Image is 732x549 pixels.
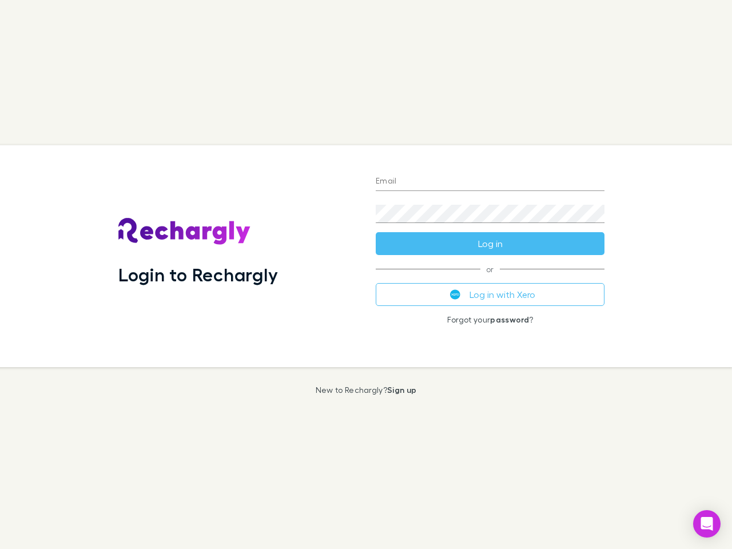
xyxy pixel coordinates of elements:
button: Log in [376,232,604,255]
button: Log in with Xero [376,283,604,306]
p: New to Rechargly? [316,385,417,395]
img: Rechargly's Logo [118,218,251,245]
a: Sign up [387,385,416,395]
a: password [490,315,529,324]
p: Forgot your ? [376,315,604,324]
h1: Login to Rechargly [118,264,278,285]
div: Open Intercom Messenger [693,510,721,538]
img: Xero's logo [450,289,460,300]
